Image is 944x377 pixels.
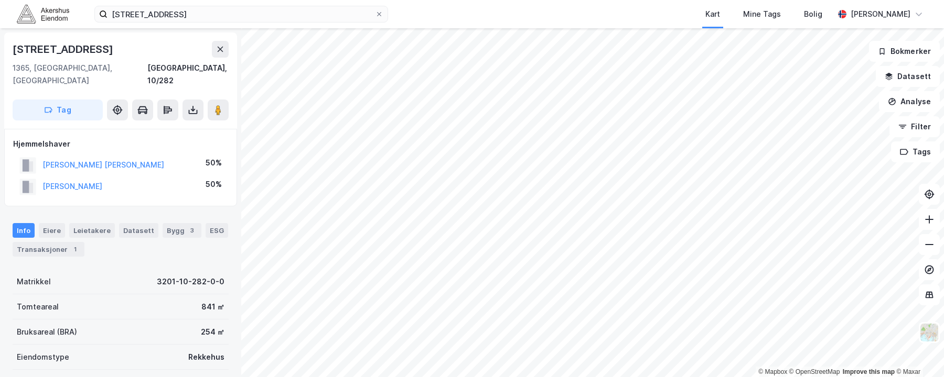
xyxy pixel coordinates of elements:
button: Tag [13,99,103,120]
div: 3 [187,225,197,236]
div: 1365, [GEOGRAPHIC_DATA], [GEOGRAPHIC_DATA] [13,62,147,87]
div: 50% [206,157,222,169]
div: [STREET_ADDRESS] [13,41,115,58]
input: Søk på adresse, matrikkel, gårdeiere, leietakere eller personer [108,6,375,22]
div: 254 ㎡ [201,326,224,338]
div: Rekkehus [188,351,224,363]
div: Tomteareal [17,301,59,313]
button: Datasett [876,66,940,87]
div: [PERSON_NAME] [851,8,910,20]
a: Mapbox [758,368,787,375]
div: Bolig [804,8,822,20]
div: Leietakere [69,223,115,238]
button: Tags [891,141,940,162]
div: Eiere [39,223,65,238]
div: 1 [70,244,80,254]
div: Mine Tags [743,8,781,20]
div: Kart [705,8,720,20]
button: Bokmerker [869,41,940,62]
div: Eiendomstype [17,351,69,363]
div: Datasett [119,223,158,238]
div: 3201-10-282-0-0 [157,275,224,288]
a: Improve this map [843,368,895,375]
div: Kontrollprogram for chat [892,327,944,377]
button: Filter [889,116,940,137]
iframe: Chat Widget [892,327,944,377]
div: Hjemmelshaver [13,138,228,150]
div: [GEOGRAPHIC_DATA], 10/282 [147,62,229,87]
a: OpenStreetMap [789,368,840,375]
div: Transaksjoner [13,242,84,257]
div: 50% [206,178,222,191]
img: Z [919,323,939,342]
div: Matrikkel [17,275,51,288]
div: ESG [206,223,228,238]
div: 841 ㎡ [201,301,224,313]
button: Analyse [879,91,940,112]
div: Bygg [163,223,201,238]
img: akershus-eiendom-logo.9091f326c980b4bce74ccdd9f866810c.svg [17,5,69,23]
div: Info [13,223,35,238]
div: Bruksareal (BRA) [17,326,77,338]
